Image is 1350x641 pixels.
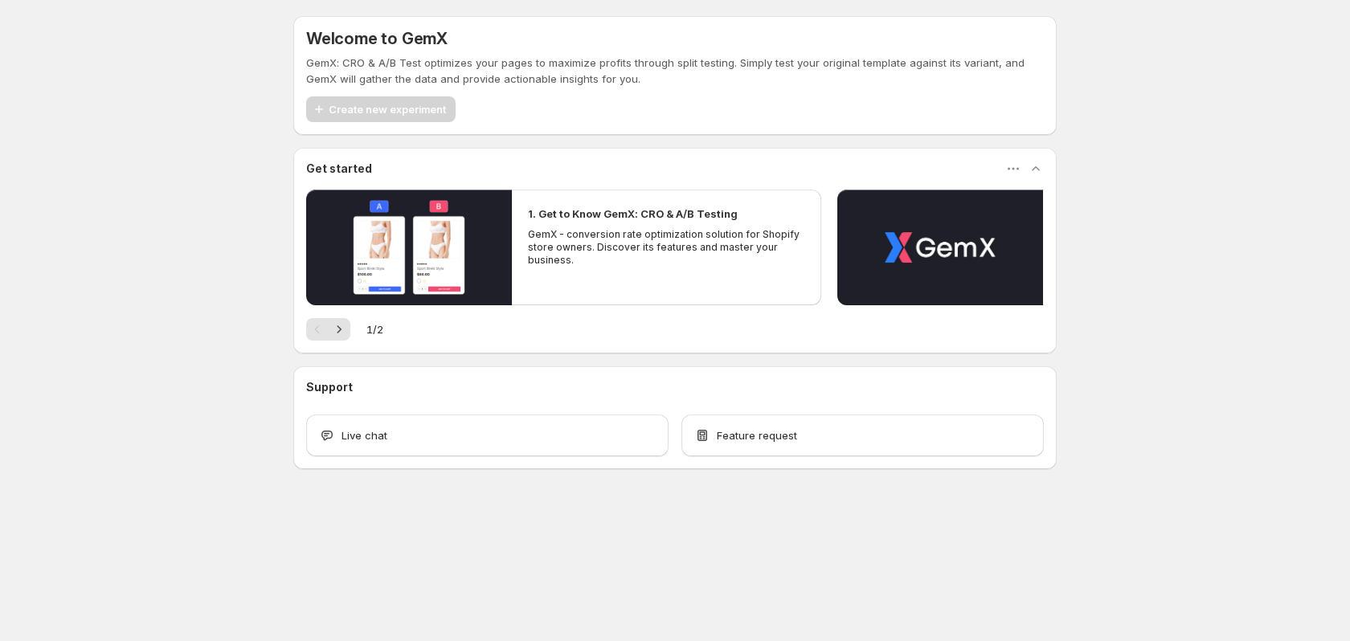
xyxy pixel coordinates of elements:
h3: Get started [306,161,372,177]
h3: Support [306,379,353,395]
p: GemX: CRO & A/B Test optimizes your pages to maximize profits through split testing. Simply test ... [306,55,1044,87]
nav: Pagination [306,318,350,341]
span: Feature request [717,427,797,443]
span: 1 / 2 [366,321,383,337]
h2: 1. Get to Know GemX: CRO & A/B Testing [528,206,738,222]
span: Live chat [342,427,387,443]
button: Next [328,318,350,341]
button: Play video [837,190,1043,305]
h5: Welcome to GemX [306,29,448,48]
p: GemX - conversion rate optimization solution for Shopify store owners. Discover its features and ... [528,228,804,267]
button: Play video [306,190,512,305]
